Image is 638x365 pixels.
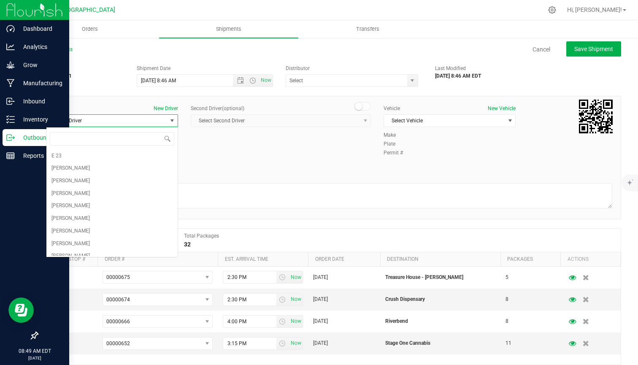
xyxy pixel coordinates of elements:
span: Set Current date [289,337,303,349]
span: select [202,338,212,349]
p: Analytics [15,42,65,52]
span: select [202,271,212,283]
inline-svg: Reports [6,151,15,160]
span: 11 [506,339,511,347]
input: Select [286,75,403,87]
span: 8 [506,295,508,303]
span: [DATE] [313,273,328,281]
inline-svg: Grow [6,61,15,69]
span: Open the time view [246,77,260,84]
a: Packages [507,256,533,262]
iframe: Resource center [8,297,34,323]
span: Orders [70,25,109,33]
th: Actions [560,252,621,267]
a: Order # [105,256,124,262]
strong: 32 [184,241,191,248]
p: Treasure House - [PERSON_NAME] [385,273,495,281]
span: 00000652 [106,341,130,346]
p: Crush Dispensary [385,295,495,303]
span: select [289,316,303,327]
span: [DATE] [313,317,328,325]
strong: [DATE] 8:46 AM EDT [435,73,481,79]
span: select [505,115,515,127]
label: Last Modified [435,65,466,72]
p: Inbound [15,96,65,106]
span: [PERSON_NAME] [51,213,90,224]
a: Destination [387,256,419,262]
span: Save Shipment [574,46,613,52]
span: Set Current date [259,74,273,87]
p: [DATE] [4,355,65,361]
span: [DATE] [313,339,328,347]
qrcode: 20250924-001 [579,100,613,133]
inline-svg: Dashboard [6,24,15,33]
p: Stage One Cannabis [385,339,495,347]
label: Distributor [286,65,310,72]
inline-svg: Inventory [6,115,15,124]
span: 00000674 [106,297,130,303]
span: 00000666 [106,319,130,324]
span: (optional) [222,105,244,111]
p: Dashboard [15,24,65,34]
span: [DATE] [313,295,328,303]
span: 00000675 [106,274,130,280]
a: Stop # [68,256,85,262]
span: Shipments [205,25,253,33]
span: select [276,271,289,283]
span: Hi, [PERSON_NAME]! [567,6,622,13]
span: [PERSON_NAME] [51,176,90,187]
span: [PERSON_NAME] [51,226,90,237]
span: select [276,338,289,349]
inline-svg: Outbound [6,133,15,142]
p: Grow [15,60,65,70]
a: Shipments [159,20,298,38]
p: Manufacturing [15,78,65,88]
span: Set Current date [289,271,303,284]
span: select [289,271,303,283]
button: Save Shipment [566,41,621,57]
label: Make [384,131,409,139]
span: Total Packages [184,233,219,239]
span: select [202,316,212,327]
p: Inventory [15,114,65,124]
label: Permit # [384,149,409,157]
span: E 23 [51,151,62,162]
p: Riverbend [385,317,495,325]
button: New Driver [154,105,178,112]
div: Manage settings [547,6,557,14]
span: [PERSON_NAME] [51,163,90,174]
a: Order date [315,256,344,262]
a: Cancel [533,45,550,54]
p: 08:49 AM EDT [4,347,65,355]
span: [PERSON_NAME] [51,238,90,249]
span: select [289,294,303,306]
span: [PERSON_NAME] [51,188,90,199]
span: 5 [506,273,508,281]
span: Set Current date [289,315,303,327]
span: [PERSON_NAME] [51,251,90,262]
span: Select Driver [46,115,167,127]
span: [GEOGRAPHIC_DATA] [57,6,115,14]
button: New Vehicle [488,105,516,112]
a: Est. arrival time [225,256,268,262]
span: Transfers [345,25,391,33]
span: Open the date view [233,77,248,84]
label: Shipment Date [137,65,170,72]
label: Vehicle [384,105,400,112]
p: Reports [15,151,65,161]
inline-svg: Inbound [6,97,15,105]
p: Outbound [15,132,65,143]
img: Scan me! [579,100,613,133]
span: Select Vehicle [384,115,505,127]
span: [PERSON_NAME] [51,200,90,211]
label: Second Driver [191,105,244,112]
span: select [276,294,289,306]
span: select [407,75,418,87]
a: Orders [20,20,159,38]
inline-svg: Manufacturing [6,79,15,87]
span: select [276,316,289,327]
span: select [289,338,303,349]
span: 8 [506,317,508,325]
span: select [202,294,212,306]
span: Set Current date [289,293,303,306]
